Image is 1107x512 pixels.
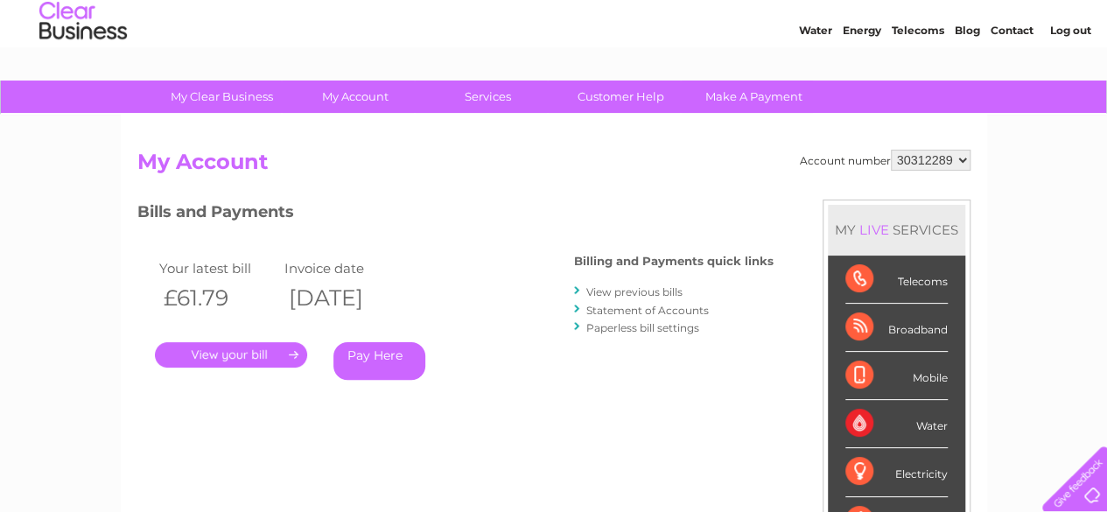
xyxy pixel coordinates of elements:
[1049,74,1090,88] a: Log out
[141,10,968,85] div: Clear Business is a trading name of Verastar Limited (registered in [GEOGRAPHIC_DATA] No. 3667643...
[586,321,699,334] a: Paperless bill settings
[283,81,427,113] a: My Account
[800,150,970,171] div: Account number
[845,352,948,400] div: Mobile
[586,304,709,317] a: Statement of Accounts
[39,46,128,99] img: logo.png
[845,448,948,496] div: Electricity
[586,285,683,298] a: View previous bills
[155,342,307,368] a: .
[137,200,774,230] h3: Bills and Payments
[682,81,826,113] a: Make A Payment
[843,74,881,88] a: Energy
[777,9,898,31] a: 0333 014 3131
[799,74,832,88] a: Water
[137,150,970,183] h2: My Account
[549,81,693,113] a: Customer Help
[155,280,281,316] th: £61.79
[845,304,948,352] div: Broadband
[892,74,944,88] a: Telecoms
[280,256,406,280] td: Invoice date
[955,74,980,88] a: Blog
[155,256,281,280] td: Your latest bill
[150,81,294,113] a: My Clear Business
[845,400,948,448] div: Water
[845,256,948,304] div: Telecoms
[856,221,893,238] div: LIVE
[574,255,774,268] h4: Billing and Payments quick links
[828,205,965,255] div: MY SERVICES
[416,81,560,113] a: Services
[991,74,1033,88] a: Contact
[333,342,425,380] a: Pay Here
[280,280,406,316] th: [DATE]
